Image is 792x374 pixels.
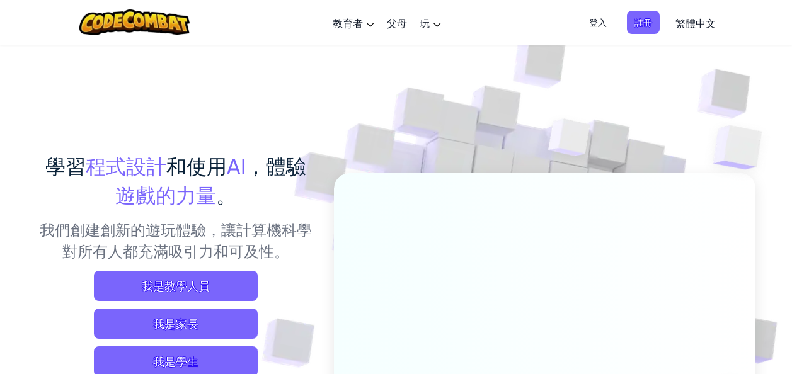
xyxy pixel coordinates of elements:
a: 繁體中文 [669,6,722,40]
img: CodeCombat logo [79,9,190,35]
p: 我們創建創新的遊玩體驗，讓計算機科學對所有人都充滿吸引力和可及性。 [37,218,315,261]
a: 教育者 [326,6,381,40]
button: 註冊 [627,11,660,34]
img: Overlap cubes [524,94,615,188]
span: 繁體中文 [675,16,716,30]
span: 玩 [420,16,430,30]
span: 。 [216,182,236,207]
span: 程式設計 [86,153,166,178]
span: AI [227,153,246,178]
span: 教育者 [333,16,363,30]
a: 我是家長 [94,309,258,339]
span: ，體驗 [246,153,306,178]
span: 學習 [45,153,86,178]
a: 我是教學人員 [94,271,258,301]
span: 和使用 [166,153,227,178]
span: 遊戲的力量 [115,182,216,207]
a: 父母 [381,6,413,40]
button: 登入 [582,11,614,34]
a: 玩 [413,6,447,40]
